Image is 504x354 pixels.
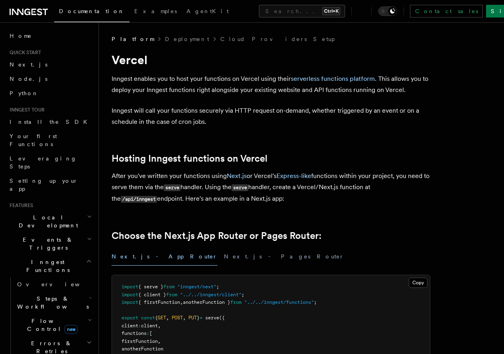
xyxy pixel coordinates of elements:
button: Search...Ctrl+K [259,5,345,18]
p: Inngest will call your functions securely via HTTP request on-demand, whether triggered by an eve... [112,105,430,127]
span: AgentKit [186,8,229,14]
span: POST [172,315,183,321]
a: Contact sales [410,5,483,18]
code: serve [164,184,180,191]
a: Overview [14,277,94,291]
span: Python [10,90,39,96]
p: After you've written your functions using or Vercel's functions within your project, you need to ... [112,170,430,205]
span: serve [205,315,219,321]
span: import [122,299,138,305]
span: from [163,284,175,289]
span: functions [122,331,147,336]
a: Examples [129,2,182,22]
span: import [122,292,138,297]
span: ; [241,292,244,297]
span: , [166,315,169,321]
span: anotherFunction } [183,299,230,305]
span: ; [216,284,219,289]
span: Home [10,32,32,40]
span: Platform [112,35,154,43]
p: Inngest enables you to host your functions on Vercel using their . This allows you to deploy your... [112,73,430,96]
a: Your first Functions [6,129,94,151]
span: firstFunction [122,338,158,344]
span: ; [314,299,317,305]
code: /api/inngest [121,196,157,203]
span: "inngest/next" [177,284,216,289]
span: "../../inngest/functions" [244,299,314,305]
a: Leveraging Steps [6,151,94,174]
a: Express-like [277,172,311,180]
span: Steps & Workflows [14,295,89,311]
a: serverless functions platform [291,75,375,82]
a: Python [6,86,94,100]
span: Next.js [10,61,47,68]
span: Inngest Functions [6,258,86,274]
span: , [180,299,183,305]
span: [ [149,331,152,336]
span: Flow Control [14,317,88,333]
span: from [230,299,241,305]
a: Choose the Next.js App Router or Pages Router: [112,230,322,241]
span: Overview [17,281,99,288]
span: Your first Functions [10,133,57,147]
a: Documentation [54,2,129,22]
span: const [141,315,155,321]
span: Quick start [6,49,41,56]
a: Install the SDK [6,115,94,129]
span: Node.js [10,76,47,82]
button: Inngest Functions [6,255,94,277]
span: Features [6,202,33,209]
h1: Vercel [112,53,430,67]
button: Copy [409,278,428,288]
span: GET [158,315,166,321]
a: Home [6,29,94,43]
span: new [65,325,78,334]
span: "../../inngest/client" [180,292,241,297]
span: PUT [188,315,197,321]
a: Setting up your app [6,174,94,196]
span: ({ [219,315,225,321]
button: Events & Triggers [6,233,94,255]
span: , [183,315,186,321]
span: Documentation [59,8,125,14]
span: } [197,315,200,321]
span: Local Development [6,213,87,229]
span: : [147,331,149,336]
span: Examples [134,8,177,14]
a: Next.js [227,172,247,180]
span: = [200,315,202,321]
a: Cloud Providers Setup [220,35,335,43]
span: { [155,315,158,321]
button: Next.js - App Router [112,248,218,266]
span: Setting up your app [10,178,78,192]
span: { firstFunction [138,299,180,305]
span: , [158,338,161,344]
span: export [122,315,138,321]
kbd: Ctrl+K [322,7,340,15]
span: client [122,323,138,329]
a: Hosting Inngest functions on Vercel [112,153,267,164]
span: Install the SDK [10,119,92,125]
span: : [138,323,141,329]
span: Leveraging Steps [10,155,77,170]
button: Next.js - Pages Router [224,248,344,266]
span: , [158,323,161,329]
a: Node.js [6,72,94,86]
span: { serve } [138,284,163,289]
span: from [166,292,177,297]
span: Inngest tour [6,107,45,113]
button: Steps & Workflows [14,291,94,314]
code: serve [231,184,248,191]
a: Deployment [165,35,209,43]
button: Local Development [6,210,94,233]
span: { client } [138,292,166,297]
span: import [122,284,138,289]
button: Toggle dark mode [378,6,397,16]
span: client [141,323,158,329]
a: AgentKit [182,2,233,22]
a: Next.js [6,57,94,72]
span: anotherFunction [122,346,163,352]
span: Events & Triggers [6,236,87,252]
button: Flow Controlnew [14,314,94,336]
